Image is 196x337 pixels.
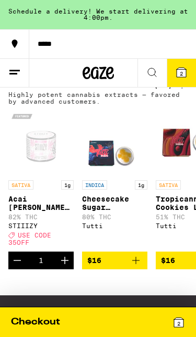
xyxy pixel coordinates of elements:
button: Add to bag [82,252,147,269]
span: $16 [161,256,175,265]
p: Acai [PERSON_NAME] Live Resin Diamonds - 1g [8,195,74,211]
div: 1 [39,256,43,265]
div: STIIIZY [8,222,74,229]
div: Tutti [82,222,147,229]
button: Decrement [8,252,26,269]
p: 1g [135,180,147,190]
p: INDICA [82,180,107,190]
p: 82% THC [8,214,74,220]
a: Open page for Acai Berry Live Resin Diamonds - 1g from STIIIZY [8,110,74,252]
button: 2 [167,59,196,87]
img: Tutti - Cheesecake Sugar Diamonds - 1g [82,110,147,175]
p: Highly potent cannabis extracts — favored by advanced customers. [8,91,188,105]
p: SATIVA [156,180,181,190]
p: SATIVA [8,180,33,190]
a: Open page for Cheesecake Sugar Diamonds - 1g from Tutti [82,110,147,252]
span: 2 [177,320,180,327]
p: 80% THC [82,214,147,220]
span: USE CODE 35OFF [8,232,51,246]
p: 1g [61,180,74,190]
span: 2 [180,70,183,77]
button: Increment [56,252,74,269]
span: $16 [87,256,101,265]
p: Cheesecake Sugar Diamonds - 1g [82,195,147,211]
div: Checkout [11,316,60,329]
